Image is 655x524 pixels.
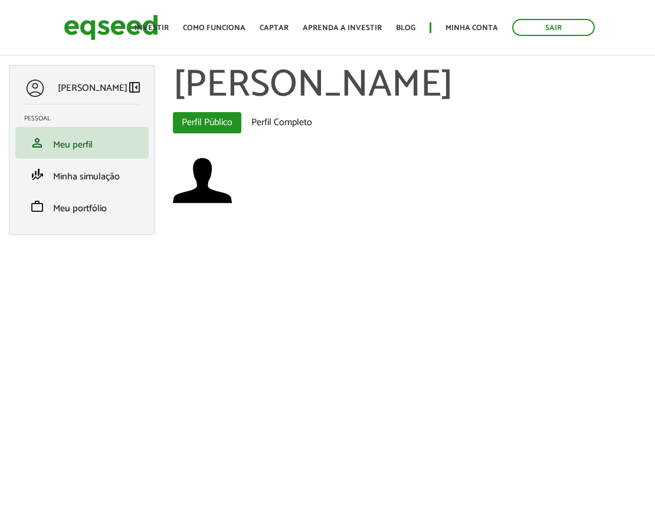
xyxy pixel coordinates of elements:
span: work [30,199,44,214]
p: [PERSON_NAME] [58,83,127,94]
span: left_panel_close [127,80,142,94]
a: workMeu portfólio [24,199,140,214]
li: Meu portfólio [15,191,149,222]
a: Como funciona [183,24,245,32]
a: Perfil Completo [243,112,321,133]
span: Meu portfólio [53,201,107,217]
a: Perfil Público [173,112,241,133]
h1: [PERSON_NAME] [173,65,647,106]
span: Minha simulação [53,169,120,185]
span: Meu perfil [53,137,93,153]
a: personMeu perfil [24,136,140,150]
img: EqSeed [64,12,158,43]
span: person [30,136,44,150]
a: Captar [260,24,289,32]
h2: Pessoal [24,115,149,122]
span: finance_mode [30,168,44,182]
a: Colapsar menu [127,80,142,97]
li: Minha simulação [15,159,149,191]
img: Foto de Paulo José Gallo Frigo [173,151,232,210]
li: Meu perfil [15,127,149,159]
a: Investir [135,24,169,32]
a: Blog [396,24,415,32]
a: Sair [512,19,595,36]
a: Ver perfil do usuário. [173,151,232,210]
a: Aprenda a investir [303,24,382,32]
a: Minha conta [446,24,498,32]
a: finance_modeMinha simulação [24,168,140,182]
